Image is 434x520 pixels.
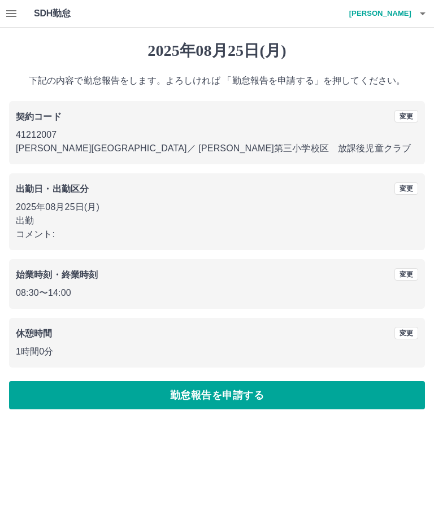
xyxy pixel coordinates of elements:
[16,128,418,142] p: 41212007
[16,270,98,279] b: 始業時刻・終業時刻
[394,110,418,123] button: 変更
[9,74,425,88] p: 下記の内容で勤怠報告をします。よろしければ 「勤怠報告を申請する」を押してください。
[16,200,418,214] p: 2025年08月25日(月)
[9,381,425,409] button: 勤怠報告を申請する
[16,184,89,194] b: 出勤日・出勤区分
[16,286,418,300] p: 08:30 〜 14:00
[394,268,418,281] button: 変更
[394,327,418,339] button: 変更
[16,228,418,241] p: コメント:
[16,345,418,359] p: 1時間0分
[16,214,418,228] p: 出勤
[9,41,425,60] h1: 2025年08月25日(月)
[16,329,53,338] b: 休憩時間
[16,142,418,155] p: [PERSON_NAME][GEOGRAPHIC_DATA] ／ [PERSON_NAME]第三小学校区 放課後児童クラブ
[394,182,418,195] button: 変更
[16,112,62,121] b: 契約コード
